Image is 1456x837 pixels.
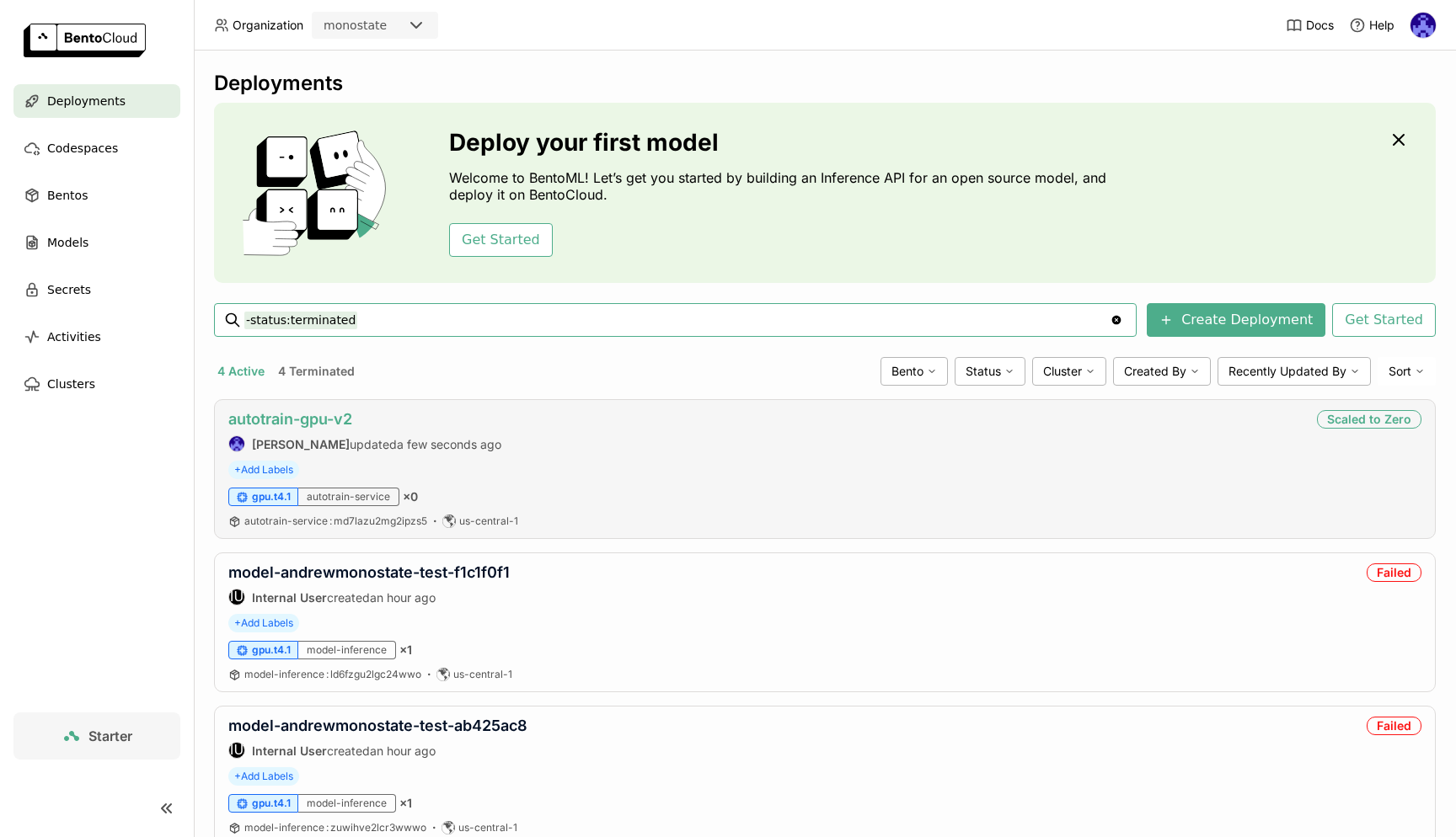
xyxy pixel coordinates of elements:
span: Status [966,364,1001,379]
div: monostate [324,17,387,34]
span: Help [1369,18,1394,33]
span: an hour ago [370,744,436,758]
a: Activities [13,320,180,354]
img: Andrew correa [1410,13,1436,38]
span: gpu.t4.1 [252,643,291,657]
span: +Add Labels [228,614,299,632]
input: Selected monostate. [388,18,390,35]
span: +Add Labels [228,767,299,786]
div: Internal User [228,589,245,605]
a: Bentos [13,179,180,212]
span: us-central-1 [453,668,512,681]
span: autotrain-service md7lazu2mg2ipzs5 [244,514,427,527]
span: gpu.t4.1 [252,490,291,504]
a: Deployments [13,84,180,118]
div: autotrain-service [298,488,399,506]
img: Andrew correa [229,436,244,451]
div: created [228,589,510,605]
span: Bento [891,364,923,379]
span: Cluster [1043,364,1082,379]
button: 4 Terminated [275,360,358,382]
div: Help [1349,17,1394,34]
a: Clusters [13,367,180,401]
span: Deployments [47,91,126,111]
button: 4 Active [214,360,268,382]
div: Status [955,357,1025,386]
span: us-central-1 [458,821,517,834]
span: Models [47,232,88,253]
a: Secrets [13,273,180,307]
div: Created By [1113,357,1211,386]
a: Starter [13,712,180,760]
img: cover onboarding [227,130,409,256]
div: IU [229,743,244,758]
div: Failed [1367,717,1421,735]
span: Clusters [47,374,95,394]
strong: [PERSON_NAME] [252,437,350,451]
span: an hour ago [370,590,436,605]
span: Recently Updated By [1228,364,1346,379]
span: gpu.t4.1 [252,797,291,810]
span: Created By [1124,364,1186,379]
span: : [326,821,329,834]
span: Docs [1306,18,1334,33]
h3: Deploy your first model [449,129,1115,156]
div: Sort [1378,357,1436,386]
button: Get Started [1332,303,1436,337]
span: : [329,514,332,527]
span: us-central-1 [459,514,518,528]
div: Deployments [214,71,1436,96]
strong: Internal User [252,744,327,758]
span: +Add Labels [228,461,299,479]
div: model-inference [298,794,396,813]
a: autotrain-service:md7lazu2mg2ipzs5 [244,514,427,528]
div: updated [228,435,501,452]
span: model-inference zuwihve2lcr3wwwo [244,821,426,834]
div: model-inference [298,641,396,659]
a: Docs [1286,17,1334,34]
span: Organization [233,18,303,33]
span: Sort [1389,364,1411,379]
a: autotrain-gpu-v2 [228,410,352,428]
span: × 1 [399,796,412,811]
div: Failed [1367,563,1421,582]
button: Create Deployment [1147,303,1325,337]
a: Codespaces [13,131,180,165]
img: logo [24,24,146,57]
svg: Clear value [1110,313,1123,327]
div: IU [229,589,244,605]
div: Bento [881,357,948,386]
span: model-inference ld6fzgu2lgc24wwo [244,668,421,680]
div: Cluster [1032,357,1106,386]
a: model-andrewmonostate-test-ab425ac8 [228,717,527,734]
div: Recently Updated By [1218,357,1371,386]
span: Codespaces [47,138,118,158]
a: model-inference:zuwihve2lcr3wwwo [244,821,426,834]
span: a few seconds ago [397,437,501,451]
button: Get Started [449,223,553,257]
div: created [228,742,527,759]
span: Starter [88,728,132,744]
div: Internal User [228,742,245,759]
a: Models [13,226,180,259]
span: × 0 [403,489,418,504]
span: × 1 [399,642,412,658]
p: Welcome to BentoML! Let’s get you started by building an Inference API for an open source model, ... [449,169,1115,203]
span: Bentos [47,185,88,205]
span: : [326,668,329,680]
span: Secrets [47,280,91,300]
a: model-inference:ld6fzgu2lgc24wwo [244,668,421,681]
input: Search [244,307,1110,333]
div: Scaled to Zero [1317,410,1421,429]
strong: Internal User [252,590,327,605]
a: model-andrewmonostate-test-f1c1f0f1 [228,563,510,581]
span: Activities [47,327,101,347]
